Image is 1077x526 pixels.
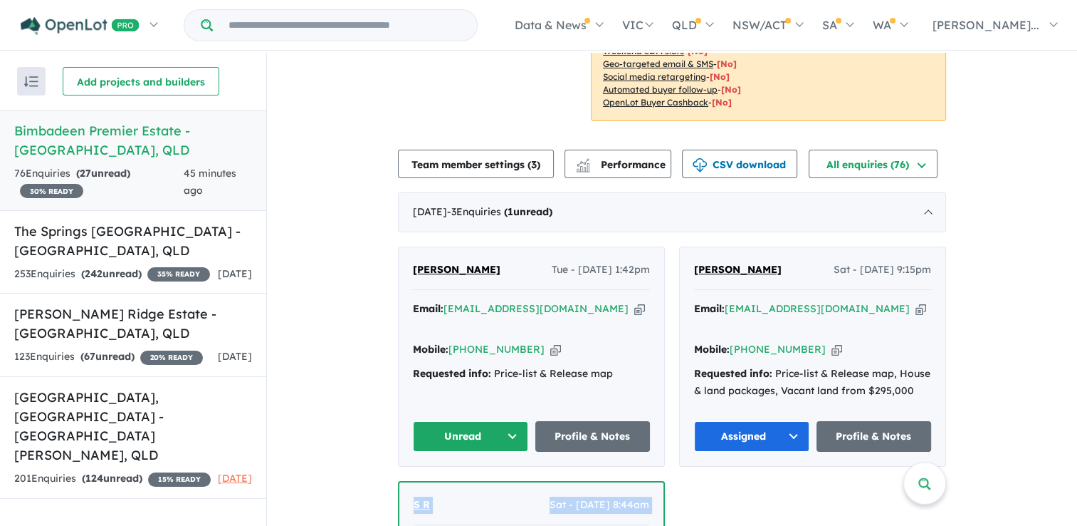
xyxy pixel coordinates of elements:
[80,350,135,363] strong: ( unread)
[730,343,826,356] a: [PHONE_NUMBER]
[413,343,448,356] strong: Mobile:
[14,349,203,366] div: 123 Enquir ies
[14,165,184,200] div: 76 Enquir ies
[834,262,931,279] span: Sat - [DATE] 9:15pm
[63,67,219,96] button: Add projects and builders
[694,366,931,400] div: Price-list & Release map, House & land packages, Vacant land from $295,000
[76,167,130,180] strong: ( unread)
[14,266,210,283] div: 253 Enquir ies
[694,343,730,356] strong: Mobile:
[694,367,772,380] strong: Requested info:
[398,150,554,178] button: Team member settings (3)
[603,84,718,95] u: Automated buyer follow-up
[85,472,103,485] span: 124
[413,262,500,279] a: [PERSON_NAME]
[932,18,1039,32] span: [PERSON_NAME]...
[140,351,203,365] span: 20 % READY
[14,121,252,160] h5: Bimbadeen Premier Estate - [GEOGRAPHIC_DATA] , QLD
[531,158,537,171] span: 3
[578,158,666,171] span: Performance
[14,304,252,343] h5: [PERSON_NAME] Ridge Estate - [GEOGRAPHIC_DATA] , QLD
[831,342,842,357] button: Copy
[694,263,782,276] span: [PERSON_NAME]
[21,17,140,35] img: Openlot PRO Logo White
[413,367,491,380] strong: Requested info:
[576,163,590,172] img: bar-chart.svg
[82,472,142,485] strong: ( unread)
[577,158,589,166] img: line-chart.svg
[694,302,725,315] strong: Email:
[147,267,210,282] span: 35 % READY
[20,184,83,198] span: 30 % READY
[81,267,142,280] strong: ( unread)
[809,150,937,178] button: All enquiries (76)
[564,150,671,178] button: Performance
[14,470,211,488] div: 201 Enquir ies
[85,267,103,280] span: 242
[603,71,706,82] u: Social media retargeting
[447,205,552,218] span: - 3 Enquir ies
[535,421,651,452] a: Profile & Notes
[24,76,38,87] img: sort.svg
[14,388,252,465] h5: [GEOGRAPHIC_DATA], [GEOGRAPHIC_DATA] - [GEOGRAPHIC_DATA][PERSON_NAME] , QLD
[721,84,741,95] span: [No]
[634,301,645,316] button: Copy
[218,472,252,485] span: [DATE]
[414,497,430,514] a: S R
[915,301,926,316] button: Copy
[14,222,252,260] h5: The Springs [GEOGRAPHIC_DATA] - [GEOGRAPHIC_DATA] , QLD
[448,343,545,356] a: [PHONE_NUMBER]
[413,302,443,315] strong: Email:
[725,302,910,315] a: [EMAIL_ADDRESS][DOMAIN_NAME]
[693,158,707,172] img: download icon
[717,58,737,69] span: [No]
[682,150,797,178] button: CSV download
[508,205,513,218] span: 1
[414,498,430,511] span: S R
[218,267,252,280] span: [DATE]
[694,421,809,452] button: Assigned
[413,366,650,383] div: Price-list & Release map
[80,167,91,180] span: 27
[216,10,474,41] input: Try estate name, suburb, builder or developer
[816,421,932,452] a: Profile & Notes
[413,421,528,452] button: Unread
[218,350,252,363] span: [DATE]
[184,167,236,197] span: 45 minutes ago
[504,205,552,218] strong: ( unread)
[443,302,629,315] a: [EMAIL_ADDRESS][DOMAIN_NAME]
[398,192,946,232] div: [DATE]
[148,473,211,487] span: 15 % READY
[710,71,730,82] span: [No]
[694,262,782,279] a: [PERSON_NAME]
[603,97,708,108] u: OpenLot Buyer Cashback
[550,497,649,514] span: Sat - [DATE] 8:44am
[413,263,500,276] span: [PERSON_NAME]
[552,262,650,279] span: Tue - [DATE] 1:42pm
[712,97,732,108] span: [No]
[84,350,95,363] span: 67
[550,342,561,357] button: Copy
[603,58,713,69] u: Geo-targeted email & SMS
